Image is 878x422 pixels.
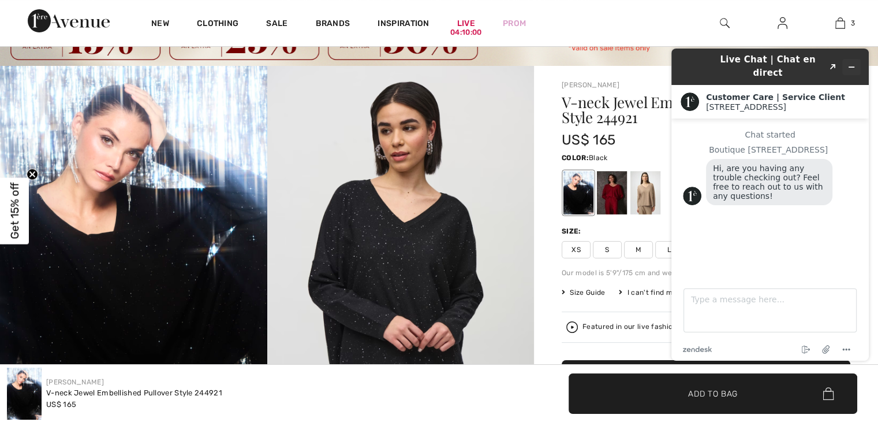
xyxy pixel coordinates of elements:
a: Sign In [768,16,797,31]
h1: V-neck Jewel Embellished Pullover Style 244921 [562,95,802,125]
span: Add to Bag [688,387,738,399]
div: Size: [562,226,584,236]
a: Prom [503,17,526,29]
div: Black [563,171,593,214]
div: Featured in our live fashion event. [582,323,762,331]
span: L [655,241,684,258]
div: Our model is 5'9"/175 cm and wears a size 6. [562,268,850,278]
div: I can't find my size [619,287,692,298]
a: [PERSON_NAME] [46,378,104,386]
a: New [151,18,169,31]
span: M [624,241,653,258]
button: Add to Bag [569,373,857,414]
a: Brands [316,18,350,31]
a: 3 [812,16,868,30]
iframe: Find more information here [662,39,878,370]
div: Fawn [630,171,660,214]
a: Clothing [197,18,238,31]
button: Add to Bag [562,360,850,401]
span: XS [562,241,591,258]
img: V-Neck Jewel Embellished Pullover Style 244921 [7,368,42,420]
img: 1ère Avenue [28,9,110,32]
div: 04:10:00 [450,27,481,38]
span: US$ 165 [562,132,615,148]
img: My Bag [835,16,845,30]
span: S [593,241,622,258]
img: Watch the replay [566,321,578,333]
span: 3 [851,18,855,28]
span: Size Guide [562,287,605,298]
img: search the website [720,16,730,30]
img: Bag.svg [823,387,834,400]
span: Black [589,154,608,162]
div: Deep cherry [597,171,627,214]
img: My Info [778,16,787,30]
span: US$ 165 [46,400,76,409]
a: Sale [266,18,287,31]
a: Live04:10:00 [457,17,475,29]
span: Color: [562,154,589,162]
div: V-neck Jewel Embellished Pullover Style 244921 [46,387,222,399]
a: [PERSON_NAME] [562,81,619,89]
span: Inspiration [378,18,429,31]
span: Chat [25,8,49,18]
